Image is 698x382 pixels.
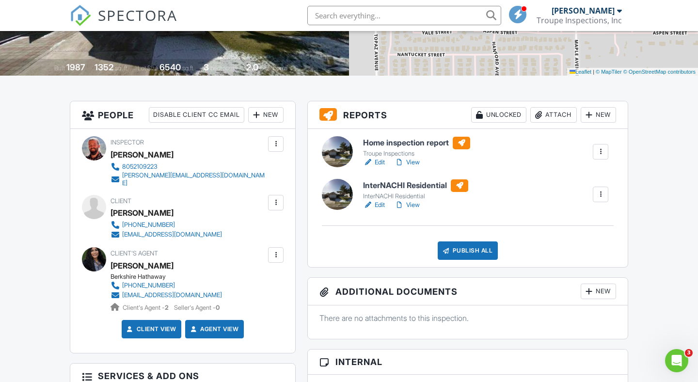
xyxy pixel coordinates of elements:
a: [EMAIL_ADDRESS][DOMAIN_NAME] [111,290,222,300]
span: | [593,69,594,75]
a: [EMAIL_ADDRESS][DOMAIN_NAME] [111,230,222,239]
a: [PERSON_NAME][EMAIL_ADDRESS][DOMAIN_NAME] [111,172,266,187]
div: [PHONE_NUMBER] [122,282,175,289]
div: New [581,107,616,123]
strong: 2 [165,304,169,311]
span: Lot Size [138,64,158,72]
div: [EMAIL_ADDRESS][DOMAIN_NAME] [122,231,222,239]
a: [PHONE_NUMBER] [111,220,222,230]
div: 1987 [66,62,85,72]
div: Publish All [438,241,498,260]
div: New [248,107,284,123]
img: The Best Home Inspection Software - Spectora [70,5,91,26]
a: Edit [363,158,385,167]
div: Disable Client CC Email [149,107,244,123]
h6: InterNACHI Residential [363,179,468,192]
span: sq. ft. [115,64,128,72]
span: SPECTORA [98,5,177,25]
div: [PERSON_NAME] [552,6,615,16]
span: Seller's Agent - [174,304,220,311]
div: [PERSON_NAME][EMAIL_ADDRESS][DOMAIN_NAME] [122,172,266,187]
p: There are no attachments to this inspection. [319,313,616,323]
a: Client View [125,324,176,334]
div: Berkshire Hathaway [111,273,230,281]
div: [PERSON_NAME] [111,206,174,220]
a: © MapTiler [596,69,622,75]
iframe: Intercom live chat [665,349,688,372]
div: Troupe Inspections [363,150,470,158]
a: © OpenStreetMap contributors [623,69,696,75]
span: Client's Agent - [123,304,170,311]
div: [EMAIL_ADDRESS][DOMAIN_NAME] [122,291,222,299]
span: bedrooms [210,64,237,72]
span: Client's Agent [111,250,158,257]
h6: Home inspection report [363,137,470,149]
h3: People [70,101,295,129]
span: Inspector [111,139,144,146]
strong: 0 [216,304,220,311]
a: Agent View [189,324,238,334]
span: Client [111,197,131,205]
a: View [395,158,420,167]
div: 8052109223 [122,163,158,171]
div: New [581,284,616,299]
a: 8052109223 [111,162,266,172]
div: 1352 [95,62,113,72]
span: bathrooms [260,64,287,72]
div: InterNACHI Residential [363,192,468,200]
div: 6540 [159,62,181,72]
span: sq.ft. [182,64,194,72]
div: Troupe Inspections, Inc [537,16,622,25]
a: InterNACHI Residential InterNACHI Residential [363,179,468,201]
span: Built [54,64,65,72]
div: Attach [530,107,577,123]
h3: Reports [308,101,628,129]
div: [PHONE_NUMBER] [122,221,175,229]
input: Search everything... [307,6,501,25]
a: Edit [363,200,385,210]
div: [PERSON_NAME] [111,147,174,162]
a: Home inspection report Troupe Inspections [363,137,470,158]
div: Unlocked [471,107,526,123]
h3: Additional Documents [308,278,628,305]
a: SPECTORA [70,13,177,33]
a: View [395,200,420,210]
div: 2.0 [246,62,258,72]
span: 3 [685,349,693,357]
h3: Internal [308,350,628,375]
a: [PHONE_NUMBER] [111,281,222,290]
a: [PERSON_NAME] [111,258,174,273]
div: 3 [204,62,209,72]
a: Leaflet [570,69,591,75]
